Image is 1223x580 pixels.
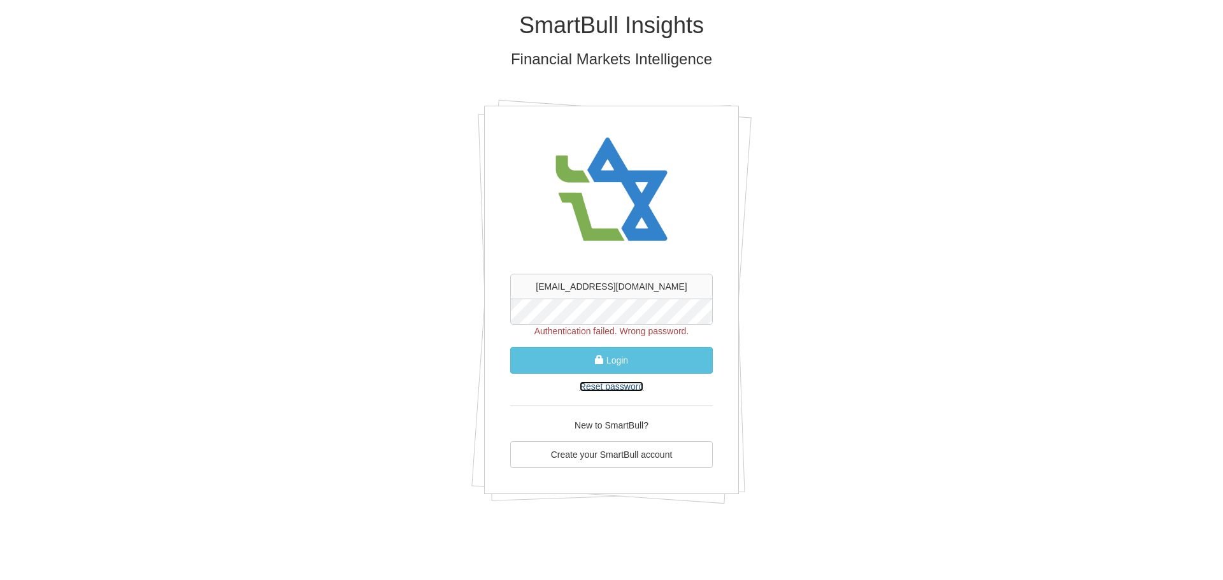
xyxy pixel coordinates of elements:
a: Create your SmartBull account [510,441,713,468]
input: username [510,274,713,299]
h1: SmartBull Insights [239,13,984,38]
p: Authentication failed. Wrong password. [510,325,713,337]
img: avatar [548,125,675,255]
button: Login [510,347,713,374]
h3: Financial Markets Intelligence [239,51,984,67]
a: Reset password [580,381,643,392]
span: New to SmartBull? [575,420,648,430]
